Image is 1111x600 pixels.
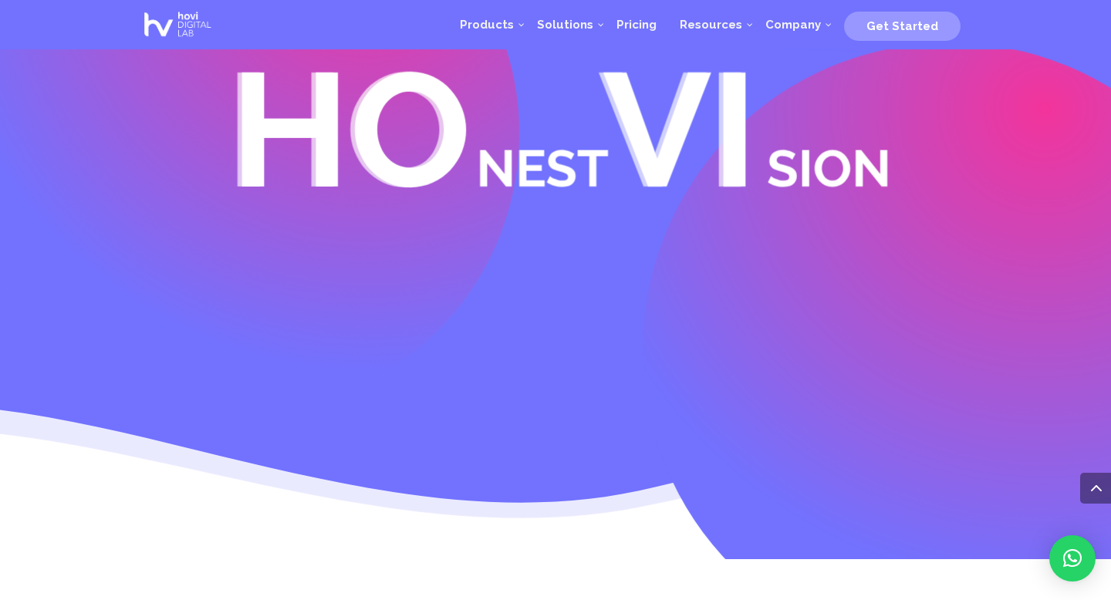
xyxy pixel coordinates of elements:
[616,18,657,32] span: Pricing
[525,2,605,48] a: Solutions
[668,2,754,48] a: Resources
[680,18,742,32] span: Resources
[866,19,938,33] span: Get Started
[605,2,668,48] a: Pricing
[754,2,832,48] a: Company
[448,2,525,48] a: Products
[537,18,593,32] span: Solutions
[765,18,821,32] span: Company
[844,13,961,36] a: Get Started
[460,18,514,32] span: Products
